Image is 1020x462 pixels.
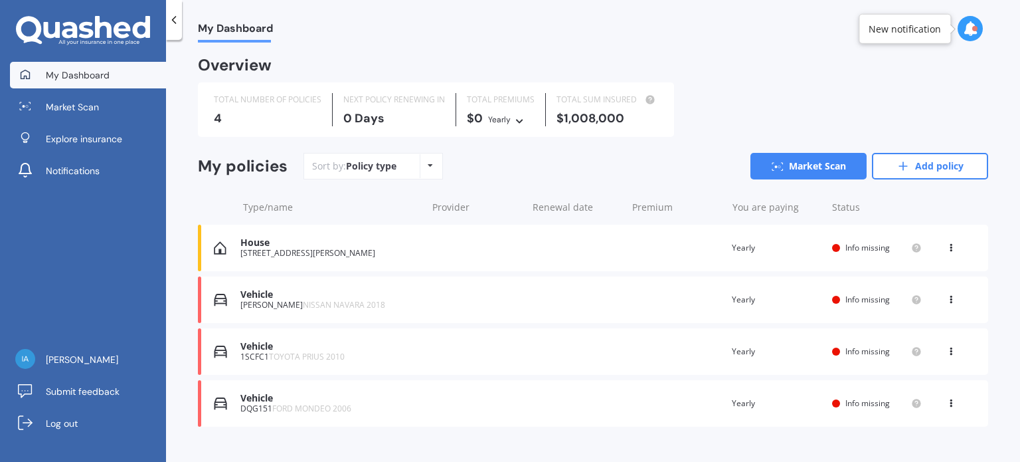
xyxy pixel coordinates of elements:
a: Market Scan [10,94,166,120]
div: 4 [214,112,321,125]
span: FORD MONDEO 2006 [272,403,351,414]
a: Log out [10,410,166,437]
div: Yearly [732,397,821,410]
div: Vehicle [240,289,420,300]
div: TOTAL PREMIUMS [467,93,535,106]
a: Submit feedback [10,378,166,405]
span: Info missing [845,346,890,357]
div: Yearly [732,345,821,358]
div: [STREET_ADDRESS][PERSON_NAME] [240,249,420,258]
div: [PERSON_NAME] [240,300,420,310]
a: Add policy [872,153,988,179]
div: Provider [432,201,522,214]
span: My Dashboard [198,22,273,40]
div: You are paying [732,201,822,214]
div: My policies [198,157,288,176]
div: Status [832,201,922,214]
div: 0 Days [343,112,445,125]
span: Explore insurance [46,132,122,146]
span: My Dashboard [46,68,110,82]
div: $1,008,000 [556,112,658,125]
div: Yearly [732,241,821,255]
a: Market Scan [750,153,867,179]
span: TOYOTA PRIUS 2010 [269,351,345,362]
div: TOTAL SUM INSURED [556,93,658,106]
img: Vehicle [214,345,227,358]
a: Explore insurance [10,126,166,152]
span: Log out [46,417,78,430]
a: My Dashboard [10,62,166,88]
span: Info missing [845,398,890,409]
div: Policy type [346,160,396,173]
div: Vehicle [240,341,420,352]
div: Yearly [732,293,821,306]
div: New notification [869,22,941,35]
div: Yearly [488,113,511,126]
div: NEXT POLICY RENEWING IN [343,93,445,106]
div: Type/name [243,201,422,214]
span: Market Scan [46,100,99,114]
div: $0 [467,112,535,126]
span: [PERSON_NAME] [46,353,118,366]
img: Vehicle [214,293,227,306]
div: Premium [632,201,722,214]
div: Renewal date [533,201,622,214]
span: Info missing [845,294,890,305]
div: 1SCFC1 [240,352,420,362]
img: 26f10633bfa2a8447ee56c5ffca9ff40 [15,349,35,369]
img: Vehicle [214,397,227,410]
div: DQG151 [240,404,420,413]
a: [PERSON_NAME] [10,346,166,373]
div: Overview [198,58,272,72]
div: Vehicle [240,393,420,404]
div: Sort by: [312,160,396,173]
span: Submit feedback [46,385,120,398]
img: House [214,241,226,255]
div: TOTAL NUMBER OF POLICIES [214,93,321,106]
span: Notifications [46,164,100,177]
span: Info missing [845,242,890,253]
span: NISSAN NAVARA 2018 [303,299,385,310]
a: Notifications [10,158,166,184]
div: House [240,237,420,249]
